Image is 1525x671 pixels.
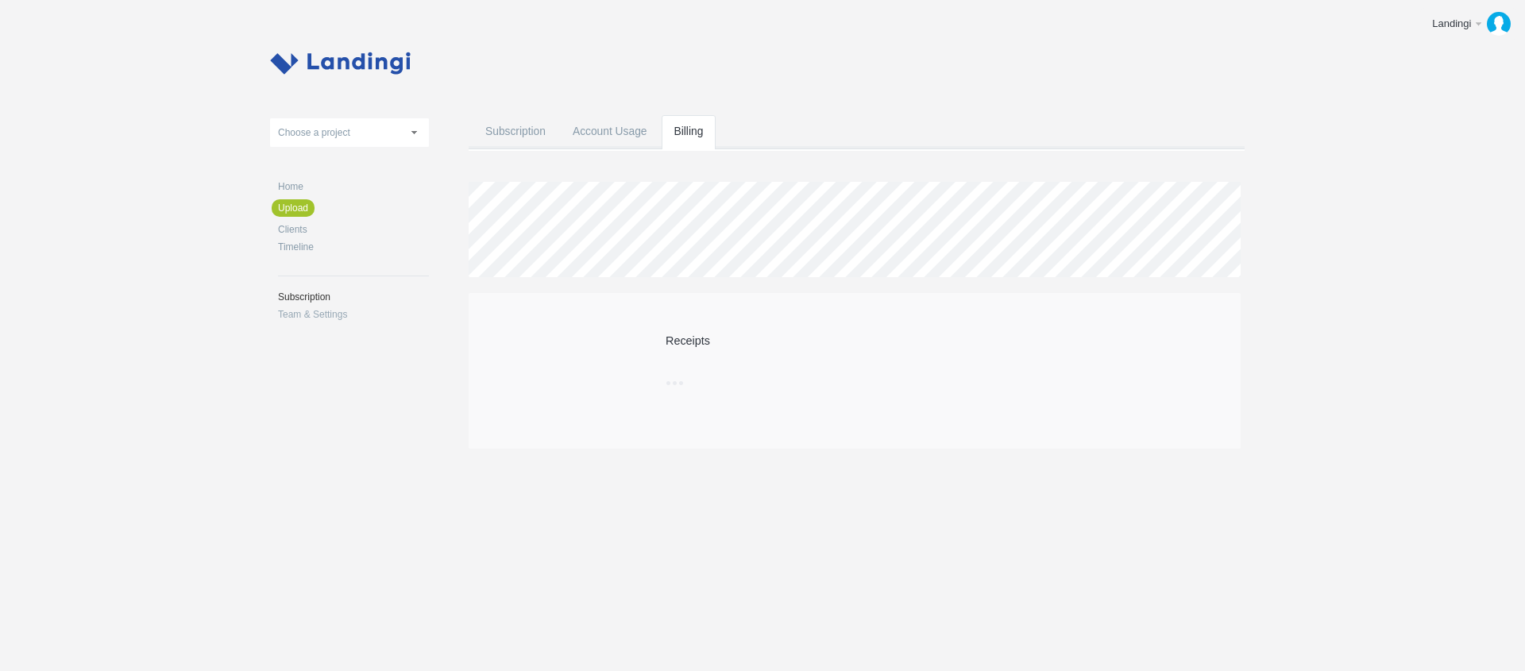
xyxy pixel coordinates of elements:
[278,292,429,302] a: Subscription
[278,242,429,252] a: Timeline
[473,115,558,178] a: Subscription
[662,115,716,178] a: Billing
[278,127,350,138] span: Choose a project
[272,199,315,217] a: Upload
[1487,12,1511,36] img: 3f630892c568204773eadf6b2c534070
[1432,16,1473,32] div: Landingi
[278,182,429,191] a: Home
[278,310,429,319] a: Team & Settings
[666,333,1044,366] h2: Receipts
[278,225,429,234] a: Clients
[270,52,411,75] img: landingi-logo_20200813074244.png
[1420,8,1517,40] a: Landingi
[560,115,660,178] a: Account Usage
